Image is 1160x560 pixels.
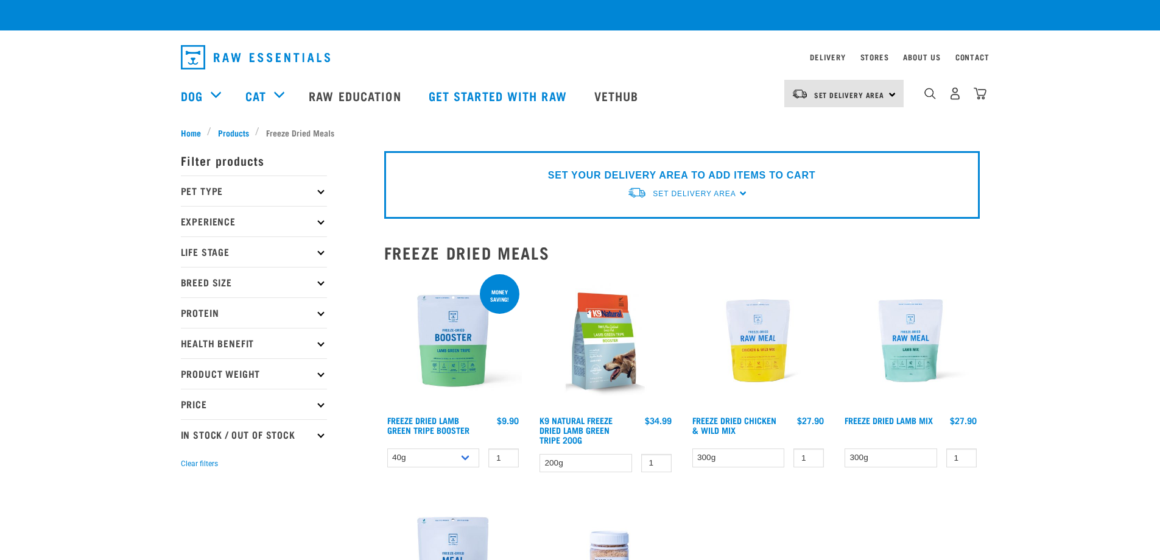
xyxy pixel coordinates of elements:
[797,416,824,425] div: $27.90
[950,416,977,425] div: $27.90
[949,87,961,100] img: user.png
[810,55,845,59] a: Delivery
[181,126,980,139] nav: breadcrumbs
[792,88,808,99] img: van-moving.png
[536,272,675,410] img: K9 Square
[641,454,672,473] input: 1
[181,267,327,297] p: Breed Size
[181,297,327,328] p: Protein
[297,71,416,120] a: Raw Education
[842,272,980,410] img: RE Product Shoot 2023 Nov8677
[181,145,327,175] p: Filter products
[181,458,218,469] button: Clear filters
[181,389,327,419] p: Price
[181,126,208,139] a: Home
[181,45,330,69] img: Raw Essentials Logo
[814,93,885,97] span: Set Delivery Area
[793,448,824,467] input: 1
[924,88,936,99] img: home-icon-1@2x.png
[480,283,519,308] div: Money saving!
[974,87,986,100] img: home-icon@2x.png
[181,87,203,105] a: Dog
[181,358,327,389] p: Product Weight
[181,236,327,267] p: Life Stage
[845,418,933,422] a: Freeze Dried Lamb Mix
[218,126,249,139] span: Products
[497,416,519,425] div: $9.90
[181,175,327,206] p: Pet Type
[946,448,977,467] input: 1
[181,328,327,358] p: Health Benefit
[181,206,327,236] p: Experience
[653,190,736,198] span: Set Delivery Area
[627,186,647,199] img: van-moving.png
[692,418,776,432] a: Freeze Dried Chicken & Wild Mix
[384,272,522,410] img: Freeze Dried Lamb Green Tripe
[540,418,613,442] a: K9 Natural Freeze Dried Lamb Green Tripe 200g
[645,416,672,425] div: $34.99
[548,168,815,183] p: SET YOUR DELIVERY AREA TO ADD ITEMS TO CART
[488,448,519,467] input: 1
[181,126,201,139] span: Home
[689,272,828,410] img: RE Product Shoot 2023 Nov8678
[955,55,990,59] a: Contact
[387,418,469,432] a: Freeze Dried Lamb Green Tripe Booster
[582,71,654,120] a: Vethub
[171,40,990,74] nav: dropdown navigation
[903,55,940,59] a: About Us
[211,126,255,139] a: Products
[181,419,327,450] p: In Stock / Out Of Stock
[860,55,889,59] a: Stores
[417,71,582,120] a: Get started with Raw
[384,243,980,262] h2: Freeze Dried Meals
[245,87,266,105] a: Cat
